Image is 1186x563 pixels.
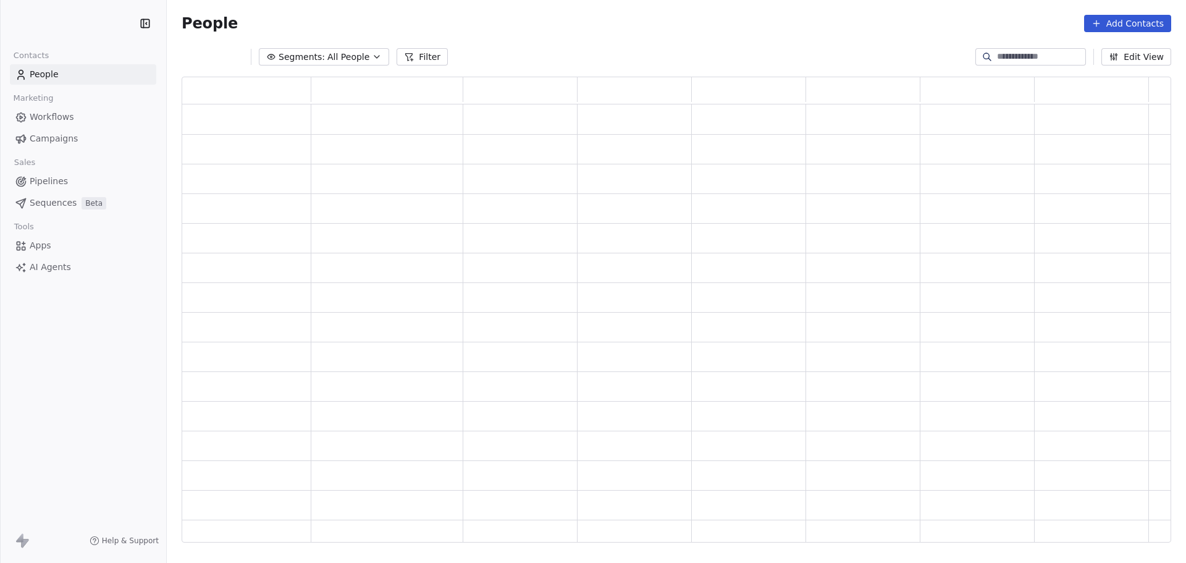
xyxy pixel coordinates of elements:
[279,51,325,64] span: Segments:
[10,171,156,192] a: Pipelines
[102,536,159,546] span: Help & Support
[9,153,41,172] span: Sales
[397,48,448,66] button: Filter
[30,239,51,252] span: Apps
[30,175,68,188] span: Pipelines
[327,51,369,64] span: All People
[30,261,71,274] span: AI Agents
[30,197,77,210] span: Sequences
[10,235,156,256] a: Apps
[10,129,156,149] a: Campaigns
[182,14,238,33] span: People
[10,107,156,127] a: Workflows
[1084,15,1171,32] button: Add Contacts
[8,46,54,65] span: Contacts
[30,111,74,124] span: Workflows
[9,218,39,236] span: Tools
[30,68,59,81] span: People
[30,132,78,145] span: Campaigns
[82,197,106,210] span: Beta
[8,89,59,108] span: Marketing
[10,257,156,277] a: AI Agents
[10,64,156,85] a: People
[90,536,159,546] a: Help & Support
[1101,48,1171,66] button: Edit View
[10,193,156,213] a: SequencesBeta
